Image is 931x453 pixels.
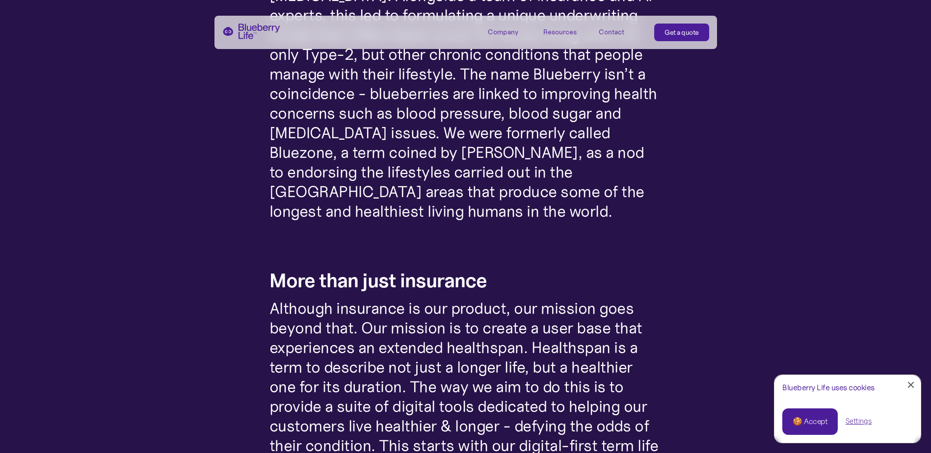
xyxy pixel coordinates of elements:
[222,24,280,39] a: home
[793,416,827,427] div: 🍪 Accept
[782,408,838,435] a: 🍪 Accept
[488,24,532,40] div: Company
[543,28,577,36] div: Resources
[599,24,643,40] a: Contact
[665,27,699,37] div: Get a quote
[782,383,913,392] div: Blueberry Life uses cookies
[269,270,487,291] h2: More than just insurance
[654,24,709,41] a: Get a quote
[901,375,921,395] a: Close Cookie Popup
[846,416,872,427] a: Settings
[543,24,587,40] div: Resources
[599,28,624,36] div: Contact
[488,28,518,36] div: Company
